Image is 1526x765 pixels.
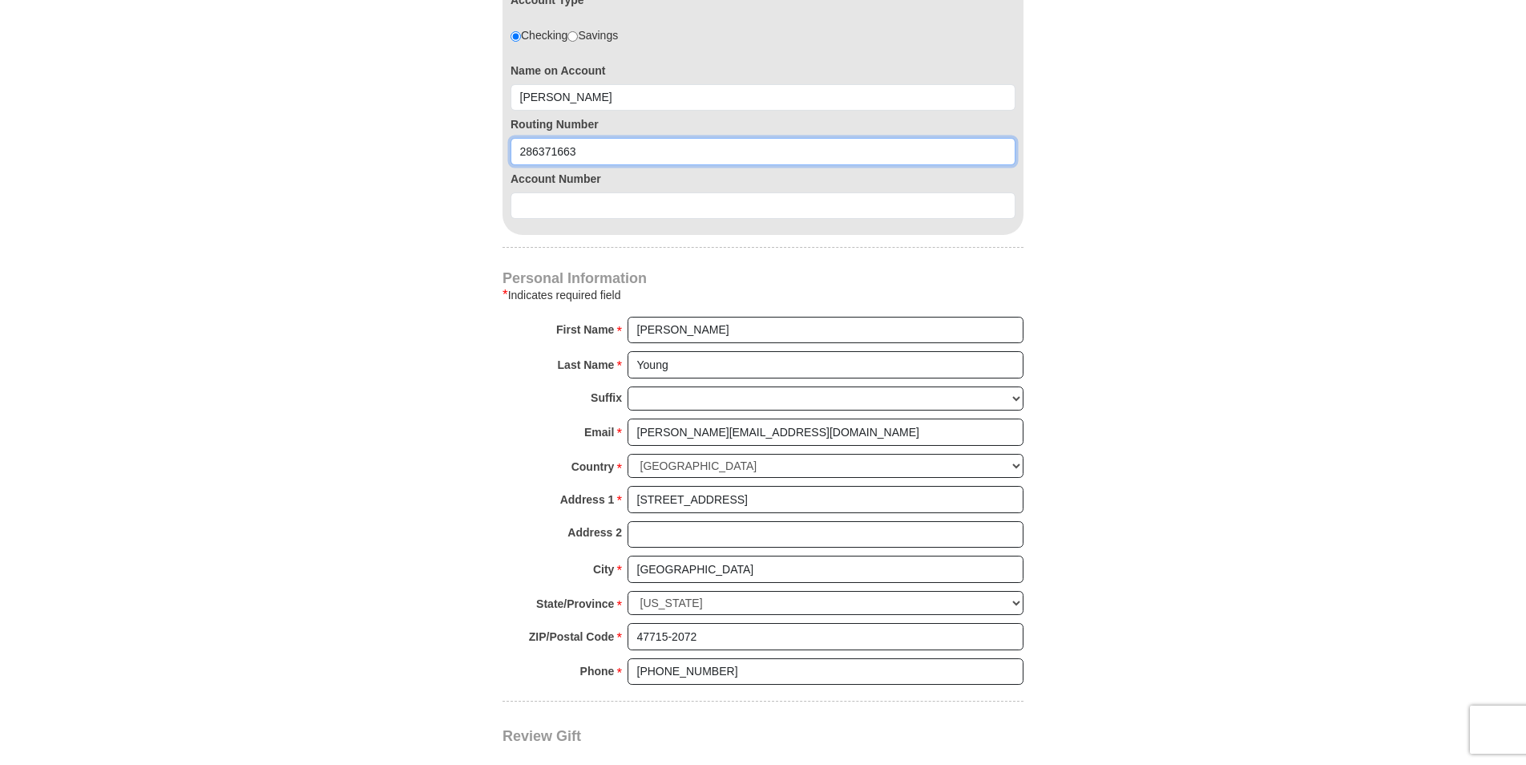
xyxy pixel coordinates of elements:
h4: Personal Information [503,272,1023,285]
strong: Suffix [591,387,622,409]
div: Checking Savings [511,27,618,43]
label: Name on Account [511,63,1015,79]
strong: Phone [580,660,615,682]
strong: Last Name [558,354,615,376]
label: Routing Number [511,116,1015,132]
strong: Country [571,455,615,478]
strong: Email [584,421,614,443]
strong: Address 1 [560,488,615,511]
strong: ZIP/Postal Code [529,625,615,648]
strong: Address 2 [567,521,622,544]
strong: First Name [556,318,614,341]
span: Review Gift [503,728,581,744]
strong: City [593,558,614,581]
div: Indicates required field [503,285,1023,305]
strong: State/Province [536,593,614,615]
label: Account Number [511,171,1015,187]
